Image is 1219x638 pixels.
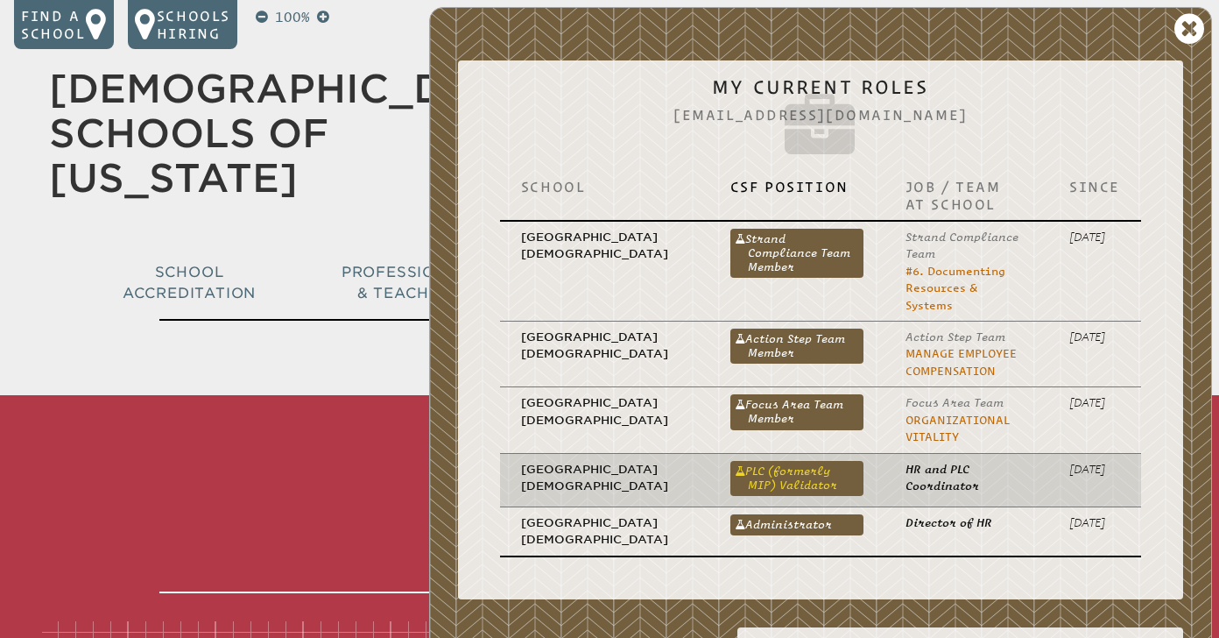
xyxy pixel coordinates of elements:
[730,514,863,535] a: Administrator
[521,514,688,549] p: [GEOGRAPHIC_DATA][DEMOGRAPHIC_DATA]
[730,461,863,496] a: PLC (formerly MIP) Validator
[521,229,688,263] p: [GEOGRAPHIC_DATA][DEMOGRAPHIC_DATA]
[905,230,1018,260] span: Strand Compliance Team
[730,229,863,279] a: Strand Compliance Team Member
[521,461,688,495] p: [GEOGRAPHIC_DATA][DEMOGRAPHIC_DATA]
[730,329,863,364] a: Action Step Team Member
[905,265,1005,312] a: #6. Documenting Resources & Systems
[21,7,86,42] p: Find a school
[905,347,1017,377] a: Manage Employee Compensation
[159,402,1060,593] h1: Teacher Inservice Record
[730,394,863,429] a: Focus Area Team Member
[1069,461,1120,478] p: [DATE]
[1069,229,1120,245] p: [DATE]
[1069,514,1120,531] p: [DATE]
[271,7,314,28] p: 100%
[123,264,256,301] span: School Accreditation
[49,66,546,201] a: [DEMOGRAPHIC_DATA] Schools of [US_STATE]
[905,414,1010,443] a: Organizational Vitality
[521,394,688,429] p: [GEOGRAPHIC_DATA][DEMOGRAPHIC_DATA]
[1069,178,1120,195] p: Since
[905,330,1005,344] span: Action Step Team
[521,329,688,363] p: [GEOGRAPHIC_DATA][DEMOGRAPHIC_DATA]
[905,514,1027,531] p: Director of HR
[905,461,1027,495] p: HR and PLC Coordinator
[342,264,597,301] span: Professional Development & Teacher Certification
[486,76,1155,164] h2: My Current Roles
[157,7,230,42] p: Schools Hiring
[730,178,863,195] p: CSF Position
[1069,394,1120,411] p: [DATE]
[905,396,1004,409] span: Focus Area Team
[1069,329,1120,345] p: [DATE]
[521,178,688,195] p: School
[905,178,1027,213] p: Job / Team at School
